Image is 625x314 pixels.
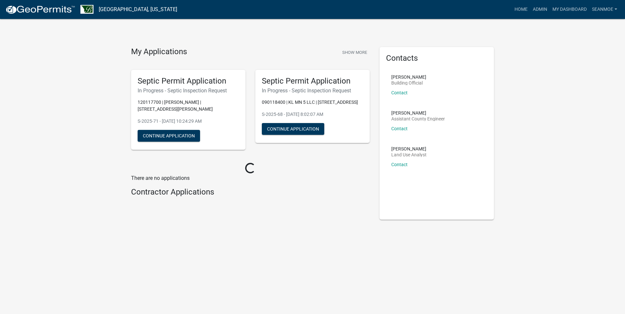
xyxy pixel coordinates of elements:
[391,90,408,95] a: Contact
[262,87,363,94] h6: In Progress - Septic Inspection Request
[391,75,426,79] p: [PERSON_NAME]
[512,3,530,16] a: Home
[138,87,239,94] h6: In Progress - Septic Inspection Request
[391,81,426,85] p: Building Official
[99,4,177,15] a: [GEOGRAPHIC_DATA], [US_STATE]
[131,187,370,197] h4: Contractor Applications
[391,162,408,167] a: Contact
[391,111,445,115] p: [PERSON_NAME]
[530,3,550,16] a: Admin
[391,117,445,121] p: Assistant County Engineer
[80,5,93,14] img: Benton County, Minnesota
[550,3,589,16] a: My Dashboard
[262,99,363,106] p: 090118400 | KL MN 5 LLC | [STREET_ADDRESS]
[589,3,620,16] a: SeanMoe
[131,187,370,199] wm-workflow-list-section: Contractor Applications
[386,54,487,63] h5: Contacts
[131,174,370,182] p: There are no applications
[138,118,239,125] p: S-2025-71 - [DATE] 10:24:29 AM
[262,76,363,86] h5: Septic Permit Application
[391,152,427,157] p: Land Use Analyst
[138,99,239,113] p: 120117700 | [PERSON_NAME] | [STREET_ADDRESS][PERSON_NAME]
[138,76,239,86] h5: Septic Permit Application
[262,111,363,118] p: S-2025-68 - [DATE] 8:02:07 AM
[138,130,200,142] button: Continue Application
[340,47,370,58] button: Show More
[262,123,324,135] button: Continue Application
[391,126,408,131] a: Contact
[131,47,187,57] h4: My Applications
[391,147,427,151] p: [PERSON_NAME]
